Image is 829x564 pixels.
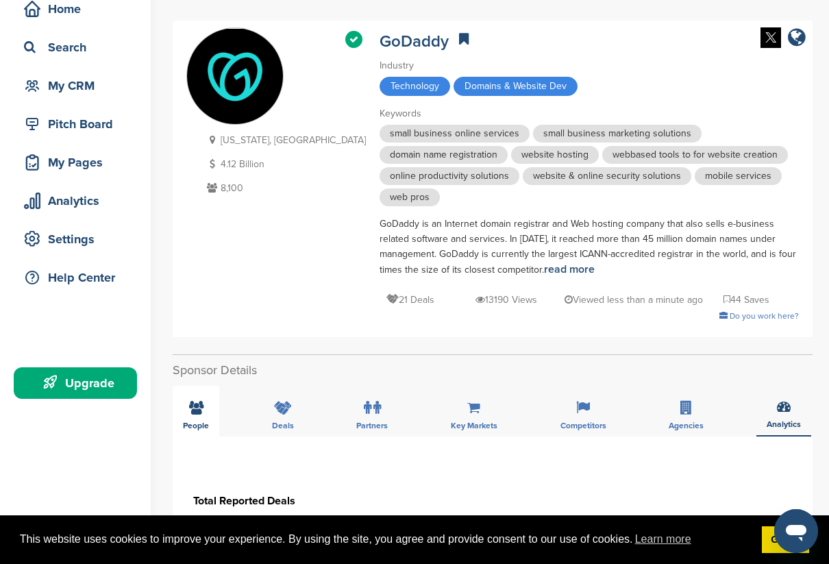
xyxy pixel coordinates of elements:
p: 13190 Views [475,291,537,308]
span: website & online security solutions [523,167,691,185]
span: small business marketing solutions [533,125,702,143]
span: webbased tools to for website creation [602,146,788,164]
p: 21 Deals [386,291,434,308]
div: Help Center [21,265,137,290]
p: 4.12 Billion [203,156,366,173]
div: Settings [21,227,137,252]
span: Do you work here? [730,311,799,321]
span: domain name registration [380,146,508,164]
a: My Pages [14,147,137,178]
span: online productivity solutions [380,167,519,185]
span: Partners [356,421,388,430]
h3: Total Reported Deals [193,493,486,509]
span: mobile services [695,167,782,185]
span: small business online services [380,125,530,143]
p: [US_STATE], [GEOGRAPHIC_DATA] [203,132,366,149]
a: Help Center [14,262,137,293]
span: Competitors [560,421,606,430]
a: Analytics [14,185,137,217]
a: Do you work here? [719,311,799,321]
span: Technology [380,77,450,96]
a: Settings [14,223,137,255]
div: GoDaddy is an Internet domain registrar and Web hosting company that also sells e-business relate... [380,217,799,278]
span: People [183,421,209,430]
a: dismiss cookie message [762,526,809,554]
div: Keywords [380,106,799,121]
p: Viewed less than a minute ago [565,291,703,308]
a: read more [544,262,595,276]
span: Deals [272,421,294,430]
a: My CRM [14,70,137,101]
p: 8,100 [203,180,366,197]
a: Search [14,32,137,63]
div: Upgrade [21,371,137,395]
span: website hosting [511,146,599,164]
div: Search [21,35,137,60]
h2: Sponsor Details [173,361,813,380]
img: Twitter white [760,27,781,48]
span: Analytics [767,420,801,428]
a: Upgrade [14,367,137,399]
div: Industry [380,58,799,73]
span: Domains & Website Dev [454,77,578,96]
div: Analytics [21,188,137,213]
div: Pitch Board [21,112,137,136]
img: Sponsorpitch & GoDaddy [187,29,283,125]
p: 44 Saves [723,291,769,308]
a: Pitch Board [14,108,137,140]
span: This website uses cookies to improve your experience. By using the site, you agree and provide co... [20,529,751,550]
iframe: Button to launch messaging window [774,509,818,553]
span: Key Markets [451,421,497,430]
span: web pros [380,188,440,206]
a: learn more about cookies [633,529,693,550]
a: company link [788,27,806,50]
span: Agencies [669,421,704,430]
a: GoDaddy [380,32,449,51]
div: My CRM [21,73,137,98]
div: My Pages [21,150,137,175]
